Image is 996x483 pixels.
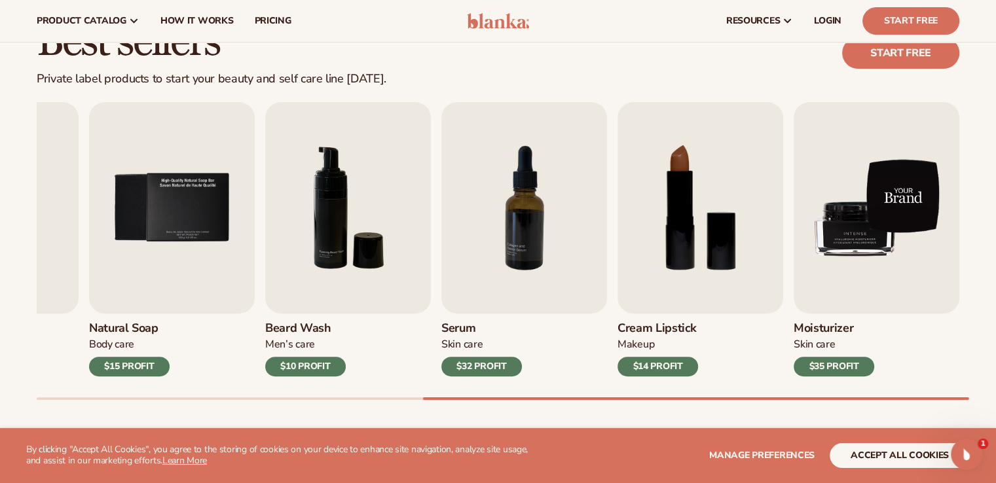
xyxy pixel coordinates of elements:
[842,37,959,69] a: Start free
[89,357,170,376] div: $15 PROFIT
[89,102,255,376] a: 5 / 9
[618,338,698,351] div: Makeup
[37,16,126,26] span: product catalog
[467,13,529,29] img: logo
[794,102,959,313] img: Shopify Image 10
[265,102,431,376] a: 6 / 9
[162,454,207,467] a: Learn More
[794,357,874,376] div: $35 PROFIT
[951,438,982,470] iframe: Intercom live chat
[37,72,386,86] div: Private label products to start your beauty and self care line [DATE].
[160,16,234,26] span: How It Works
[441,321,522,336] h3: Serum
[441,357,522,376] div: $32 PROFIT
[618,102,783,376] a: 8 / 9
[794,321,874,336] h3: Moisturizer
[794,338,874,351] div: Skin Care
[265,357,346,376] div: $10 PROFIT
[709,449,815,461] span: Manage preferences
[89,321,170,336] h3: Natural Soap
[26,444,543,467] p: By clicking "Accept All Cookies", you agree to the storing of cookies on your device to enhance s...
[37,20,386,64] h2: Best sellers
[814,16,841,26] span: LOGIN
[441,338,522,351] div: Skin Care
[709,443,815,468] button: Manage preferences
[830,443,970,468] button: accept all cookies
[265,338,346,351] div: Men’s Care
[265,321,346,336] h3: Beard Wash
[862,7,959,35] a: Start Free
[618,357,698,376] div: $14 PROFIT
[89,338,170,351] div: Body Care
[726,16,780,26] span: resources
[978,438,988,449] span: 1
[618,321,698,336] h3: Cream Lipstick
[254,16,291,26] span: pricing
[441,102,607,376] a: 7 / 9
[794,102,959,376] a: 9 / 9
